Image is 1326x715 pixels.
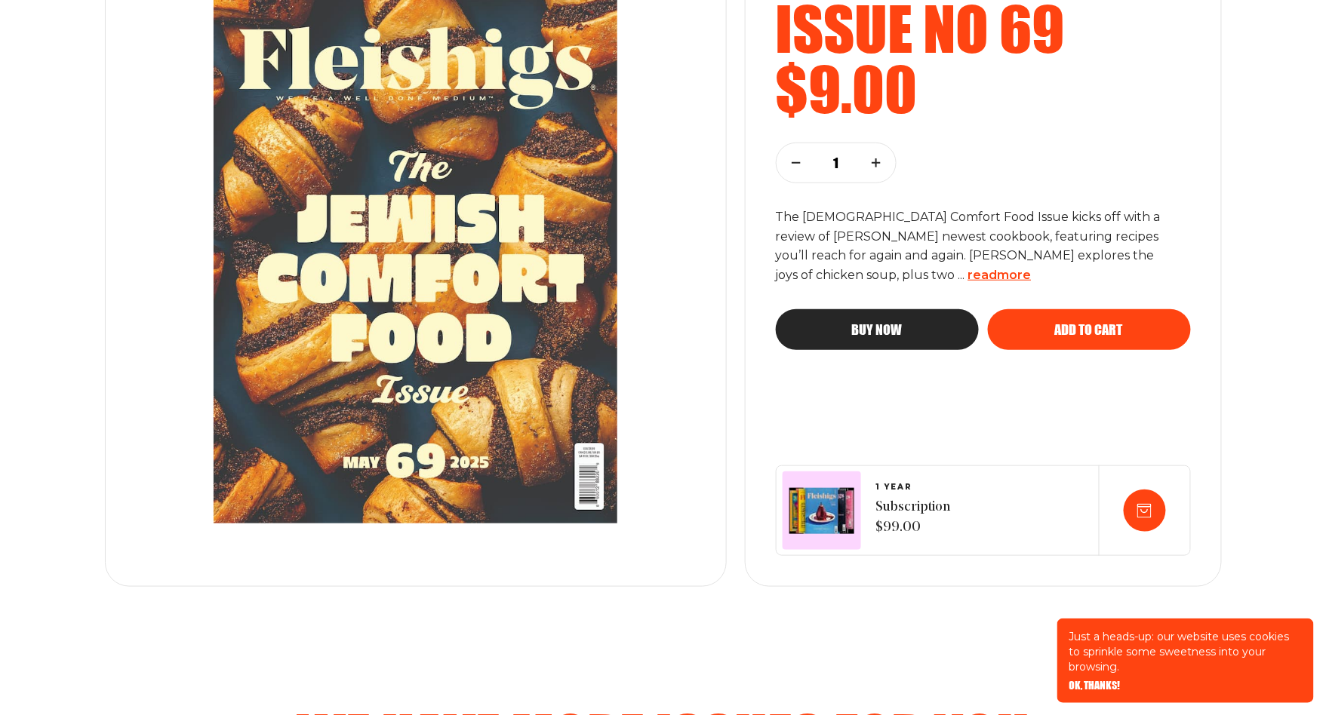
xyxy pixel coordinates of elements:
span: Buy now [852,323,903,336]
button: Buy now [776,309,979,350]
p: 1 [826,155,846,171]
p: Just a heads-up: our website uses cookies to sprinkle some sweetness into your browsing. [1069,629,1302,674]
button: OK, THANKS! [1069,680,1121,691]
h2: $9.00 [776,58,1191,118]
span: Add to cart [1055,323,1123,336]
a: 1 YEARSubscription $99.00 [876,483,951,539]
p: The [DEMOGRAPHIC_DATA] Comfort Food Issue kicks off with a review of [PERSON_NAME] newest cookboo... [776,207,1165,286]
span: Subscription $99.00 [876,498,951,539]
span: read more [968,268,1032,282]
img: Magazines image [789,488,854,534]
span: 1 YEAR [876,483,951,492]
button: Add to cart [988,309,1191,350]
